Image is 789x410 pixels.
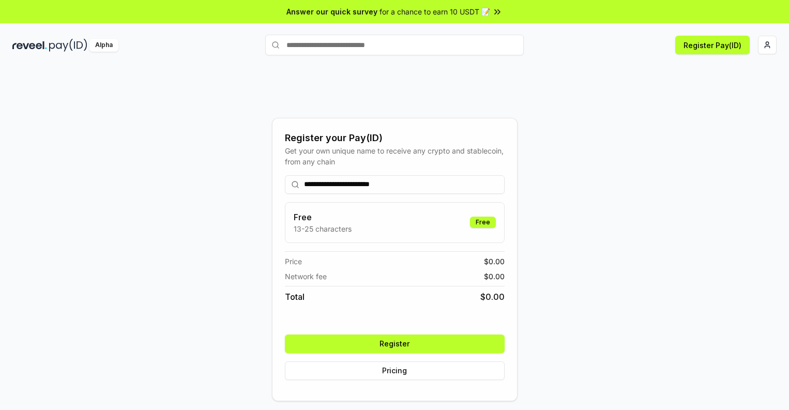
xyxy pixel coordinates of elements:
[285,271,327,282] span: Network fee
[675,36,750,54] button: Register Pay(ID)
[285,361,505,380] button: Pricing
[285,131,505,145] div: Register your Pay(ID)
[285,335,505,353] button: Register
[480,291,505,303] span: $ 0.00
[470,217,496,228] div: Free
[294,223,352,234] p: 13-25 characters
[285,145,505,167] div: Get your own unique name to receive any crypto and stablecoin, from any chain
[89,39,118,52] div: Alpha
[380,6,490,17] span: for a chance to earn 10 USDT 📝
[285,291,305,303] span: Total
[286,6,377,17] span: Answer our quick survey
[294,211,352,223] h3: Free
[484,271,505,282] span: $ 0.00
[49,39,87,52] img: pay_id
[12,39,47,52] img: reveel_dark
[285,256,302,267] span: Price
[484,256,505,267] span: $ 0.00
